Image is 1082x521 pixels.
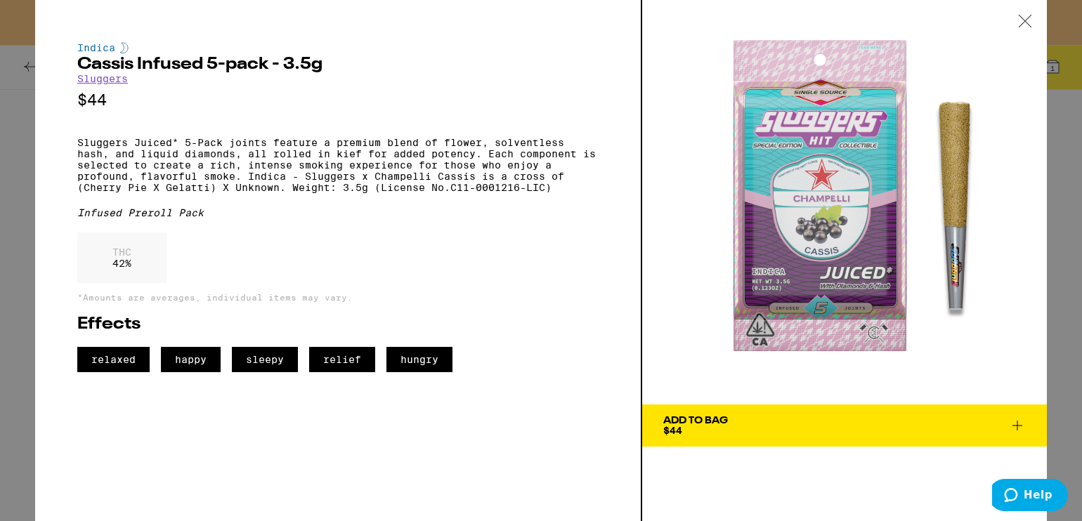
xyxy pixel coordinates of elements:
[112,246,131,258] p: THC
[77,56,599,73] h2: Cassis Infused 5-pack - 3.5g
[77,137,599,193] p: Sluggers Juiced* 5-Pack joints feature a premium blend of flower, solventless hash, and liquid di...
[77,293,599,302] p: *Amounts are averages, individual items may vary.
[77,73,128,84] a: Sluggers
[120,42,129,53] img: indicaColor.svg
[663,425,682,436] span: $44
[642,404,1047,447] button: Add To Bag$44
[77,232,167,283] div: 42 %
[77,347,150,372] span: relaxed
[161,347,221,372] span: happy
[77,316,599,333] h2: Effects
[663,416,728,426] div: Add To Bag
[77,91,599,109] p: $44
[309,347,375,372] span: relief
[992,479,1068,514] iframe: Opens a widget where you can find more information
[386,347,452,372] span: hungry
[232,347,298,372] span: sleepy
[77,207,599,218] div: Infused Preroll Pack
[77,42,599,53] div: Indica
